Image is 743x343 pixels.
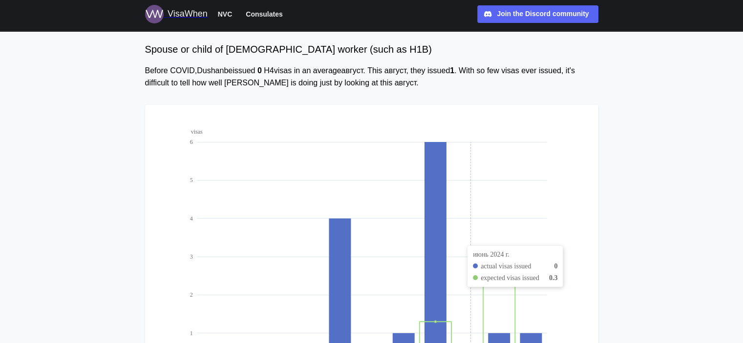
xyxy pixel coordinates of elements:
[145,42,598,57] div: Spouse or child of [DEMOGRAPHIC_DATA] worker (such as H1B)
[218,8,233,20] span: NVC
[257,66,262,75] strong: 0
[190,215,192,222] text: 4
[190,291,192,298] text: 2
[190,329,192,336] text: 1
[497,9,589,20] div: Join the Discord community
[450,66,454,75] strong: 1
[145,5,164,23] img: Logo for VisaWhen
[191,128,202,135] text: visas
[190,253,192,260] text: 3
[168,7,208,21] div: VisaWhen
[241,8,287,20] button: Consulates
[477,5,598,23] a: Join the Discord community
[145,65,598,89] div: Before COVID, Dushanbe issued H4 visas in an average август . This август , they issued . With so...
[190,139,192,145] text: 6
[190,177,192,183] text: 5
[246,8,282,20] span: Consulates
[213,8,237,20] button: NVC
[145,5,208,23] a: Logo for VisaWhen VisaWhen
